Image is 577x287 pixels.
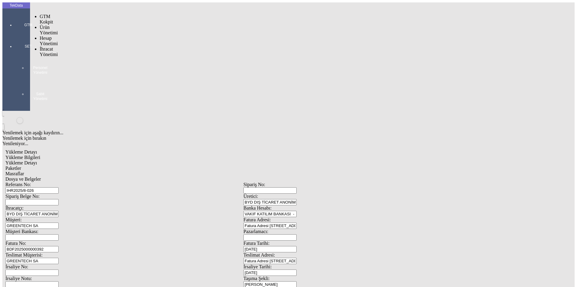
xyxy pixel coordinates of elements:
span: İrsaliye Tarihi: [243,264,272,269]
div: TekData [2,3,30,8]
span: Ürün Yönetimi [40,25,58,35]
span: Müşteri: [5,217,22,222]
span: İhracatçı: [5,205,23,211]
span: İrsaliye Notu: [5,276,32,281]
span: İrsaliye No: [5,264,28,269]
span: GTM Kokpit [40,14,53,24]
span: Pazarlamacı: [243,229,268,234]
span: Fatura Tarihi: [243,241,270,246]
span: Paketler [5,166,21,171]
span: Hesap Yönetimi [40,36,58,46]
div: Yenileniyor... [2,141,484,146]
span: Dosya ve Belgeler [5,176,41,182]
span: Sipariş Belge No: [5,194,40,199]
span: Teslimat Müşterisi: [5,252,43,257]
div: Yenilemek için bırakın [2,136,484,141]
span: Yükleme Bilgileri [5,155,40,160]
span: Fatura Adresi: [243,217,271,222]
span: Müşteri Bankası: [5,229,38,234]
span: Sipariş No: [243,182,265,187]
span: Fatura No: [5,241,26,246]
span: Teslimat Adresi: [243,252,275,257]
span: Yükleme Detayı [5,160,37,165]
span: Yükleme Detayı [5,149,37,154]
span: Taşıma Şekli: [243,276,270,281]
span: Sabit Yönetimi [31,92,49,101]
span: Masraflar [5,171,24,176]
span: Referans No: [5,182,31,187]
span: Banka Hesabı: [243,205,272,211]
span: SET [19,44,37,49]
span: Üretici: [243,194,258,199]
div: Yenilemek için aşağı kaydırın... [2,130,484,136]
span: İhracat Yönetimi [40,46,58,57]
